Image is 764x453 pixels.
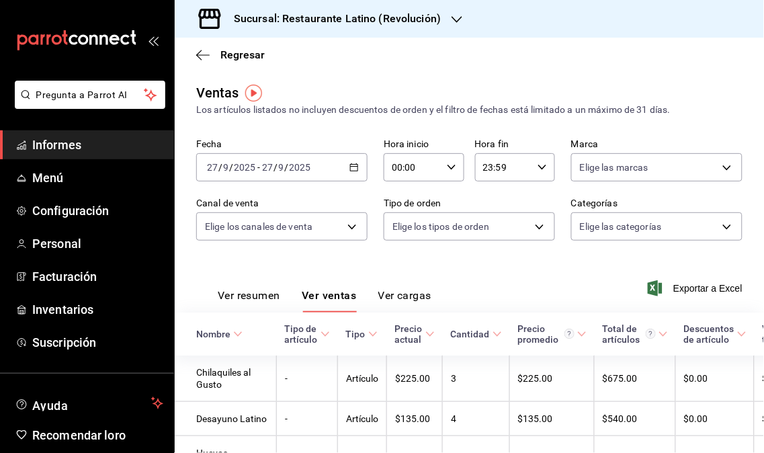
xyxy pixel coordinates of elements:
svg: El total de artículos considera cambios de precios en los artículos así como costos adicionales p... [646,329,656,339]
font: Desayuno Latino [196,414,267,425]
font: / [273,162,278,173]
font: Elige las marcas [580,162,648,173]
font: Ver cargas [378,290,432,302]
font: / [218,162,222,173]
font: Configuración [32,204,110,218]
input: ---- [289,162,312,173]
svg: Precio promedio = Total artículos / cantidad [564,329,575,339]
font: $675.00 [603,374,638,384]
span: Descuentos de artículo [684,323,747,345]
span: Cantidad [451,329,502,339]
font: Hora inicio [384,139,429,150]
font: Hora fin [475,139,509,150]
font: 3 [451,374,456,384]
font: Categorías [571,198,618,209]
font: Total de artículos [603,323,640,345]
input: -- [222,162,229,173]
font: / [285,162,289,173]
font: Exportar a Excel [673,283,742,294]
font: Elige los tipos de orden [392,221,489,232]
font: Fecha [196,139,222,150]
span: Tipo de artículo [285,323,330,345]
font: $225.00 [518,374,553,384]
font: / [229,162,233,173]
button: Regresar [196,48,265,61]
font: Personal [32,237,81,251]
font: Elige las categorías [580,221,662,232]
font: Precio promedio [518,323,559,345]
font: Sucursal: Restaurante Latino (Revolución) [234,12,441,25]
font: Ver resumen [218,290,280,302]
font: $135.00 [518,414,553,425]
font: - [285,374,288,384]
button: abrir_cajón_menú [148,35,159,46]
font: Tipo de artículo [285,323,318,345]
button: Exportar a Excel [650,280,742,296]
input: -- [261,162,273,173]
font: Artículo [346,414,378,425]
font: Canal de venta [196,198,259,209]
font: Pregunta a Parrot AI [36,89,128,100]
div: pestañas de navegación [218,289,431,313]
font: Regresar [220,48,265,61]
font: Tipo [346,329,366,339]
font: $135.00 [395,414,430,425]
font: Inventarios [32,302,93,317]
button: Pregunta a Parrot AI [15,81,165,109]
font: Ayuda [32,399,69,413]
font: Elige los canales de venta [205,221,312,232]
a: Pregunta a Parrot AI [9,97,165,112]
span: Total de artículos [603,323,668,345]
font: Precio actual [395,323,423,345]
font: Nombre [196,329,230,339]
span: Tipo [346,329,378,339]
font: - [285,414,288,425]
font: Suscripción [32,335,96,349]
font: $225.00 [395,374,430,384]
input: ---- [233,162,256,173]
font: Tipo de orden [384,198,441,209]
font: Descuentos de artículo [684,323,734,345]
font: Menú [32,171,64,185]
font: Informes [32,138,81,152]
font: Cantidad [451,329,490,339]
span: Precio promedio [518,323,587,345]
img: Marcador de información sobre herramientas [245,85,262,101]
font: $540.00 [603,414,638,425]
input: -- [206,162,218,173]
font: Ventas [196,85,239,101]
span: Nombre [196,329,243,339]
font: 4 [451,414,456,425]
font: Ver ventas [302,290,357,302]
span: Precio actual [395,323,435,345]
font: Artículo [346,374,378,384]
input: -- [278,162,285,173]
font: $0.00 [684,414,708,425]
font: Facturación [32,270,97,284]
font: Chilaquiles al Gusto [196,368,251,390]
font: Marca [571,139,599,150]
font: Los artículos listados no incluyen descuentos de orden y el filtro de fechas está limitado a un m... [196,104,671,115]
font: - [257,162,260,173]
font: $0.00 [684,374,708,384]
font: Recomendar loro [32,428,126,442]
